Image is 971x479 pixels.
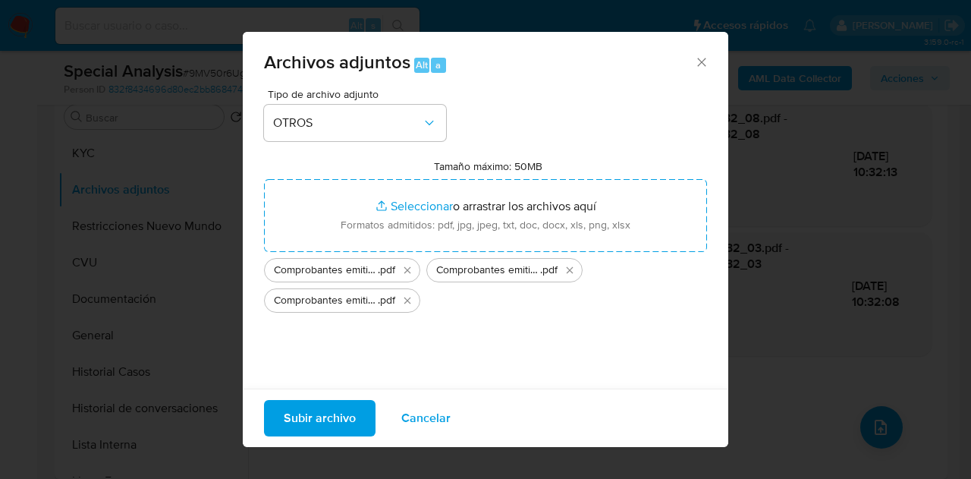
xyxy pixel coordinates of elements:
button: OTROS [264,105,446,141]
span: Cancelar [401,402,451,435]
span: Tipo de archivo adjunto [268,89,450,99]
span: Comprobantes emitidos 2025 [274,263,378,278]
span: Comprobantes emitidos 2020 [274,293,378,308]
button: Cancelar [382,400,470,436]
span: OTROS [273,115,422,131]
span: a [435,58,441,72]
span: Subir archivo [284,402,356,435]
span: .pdf [540,263,558,278]
span: Comprobantes emitidos 2024 [436,263,540,278]
span: Alt [416,58,428,72]
label: Tamaño máximo: 50MB [434,159,542,173]
button: Subir archivo [264,400,376,436]
button: Eliminar Comprobantes emitidos 2024.pdf [561,261,579,279]
span: .pdf [378,293,395,308]
ul: Archivos seleccionados [264,252,707,313]
button: Eliminar Comprobantes emitidos 2020.pdf [398,291,416,310]
button: Cerrar [694,55,708,68]
span: Archivos adjuntos [264,49,410,75]
span: .pdf [378,263,395,278]
button: Eliminar Comprobantes emitidos 2025.pdf [398,261,416,279]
